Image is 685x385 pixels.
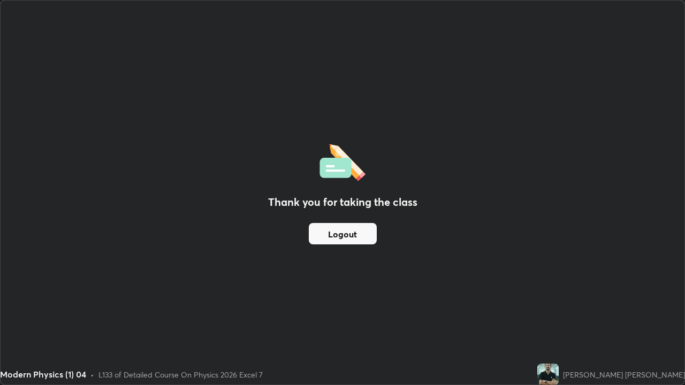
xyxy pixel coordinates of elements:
[309,223,377,244] button: Logout
[563,369,685,380] div: [PERSON_NAME] [PERSON_NAME]
[90,369,94,380] div: •
[537,364,559,385] img: 59c5af4deb414160b1ce0458d0392774.jpg
[98,369,263,380] div: L133 of Detailed Course On Physics 2026 Excel 7
[319,141,366,181] img: offlineFeedback.1438e8b3.svg
[268,194,417,210] h2: Thank you for taking the class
